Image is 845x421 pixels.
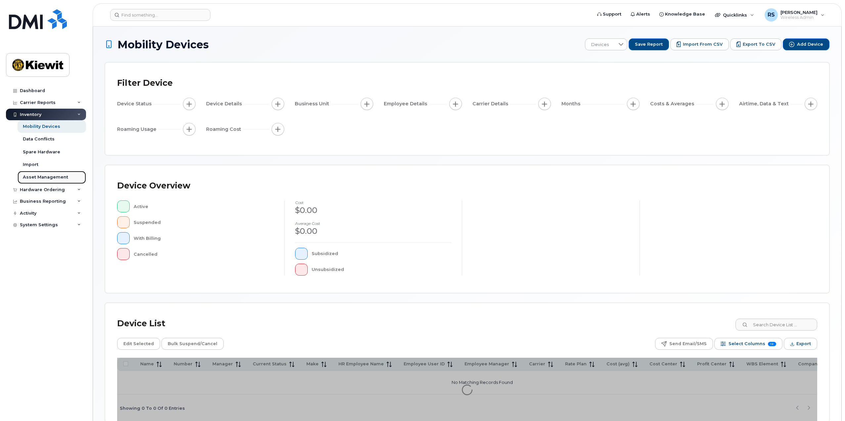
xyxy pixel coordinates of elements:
span: Carrier Details [472,100,510,107]
button: Edit Selected [117,338,160,350]
span: Roaming Usage [117,126,158,133]
div: Device List [117,315,165,332]
span: Device Details [206,100,244,107]
span: Costs & Averages [650,100,696,107]
span: Device Status [117,100,154,107]
span: Send Email/SMS [669,339,707,349]
div: Cancelled [134,248,274,260]
div: With Billing [134,232,274,244]
span: Employee Details [384,100,429,107]
span: Devices [585,39,615,51]
input: Search Device List ... [735,319,817,331]
span: Mobility Devices [117,39,209,50]
button: Send Email/SMS [655,338,713,350]
span: Edit Selected [123,339,154,349]
iframe: Messenger Launcher [816,392,840,416]
div: Filter Device [117,75,173,92]
button: Export [784,338,817,350]
h4: cost [295,200,451,205]
span: Export to CSV [743,41,775,47]
span: Bulk Suspend/Cancel [168,339,217,349]
div: $0.00 [295,226,451,237]
span: Months [561,100,582,107]
span: Import from CSV [683,41,723,47]
span: Add Device [797,41,823,47]
span: Airtime, Data & Text [739,100,791,107]
span: 12 [768,342,776,346]
button: Select Columns 12 [714,338,782,350]
div: $0.00 [295,205,451,216]
button: Bulk Suspend/Cancel [161,338,224,350]
button: Save Report [629,38,669,50]
span: Business Unit [295,100,331,107]
div: Device Overview [117,177,190,194]
div: Suspended [134,216,274,228]
div: Subsidized [312,248,452,260]
button: Export to CSV [730,38,781,50]
span: Save Report [635,41,663,47]
button: Import from CSV [670,38,729,50]
span: Roaming Cost [206,126,243,133]
button: Add Device [783,38,829,50]
div: Unsubsidized [312,264,452,276]
span: Export [796,339,811,349]
div: Active [134,200,274,212]
h4: Average cost [295,221,451,226]
span: Select Columns [729,339,765,349]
